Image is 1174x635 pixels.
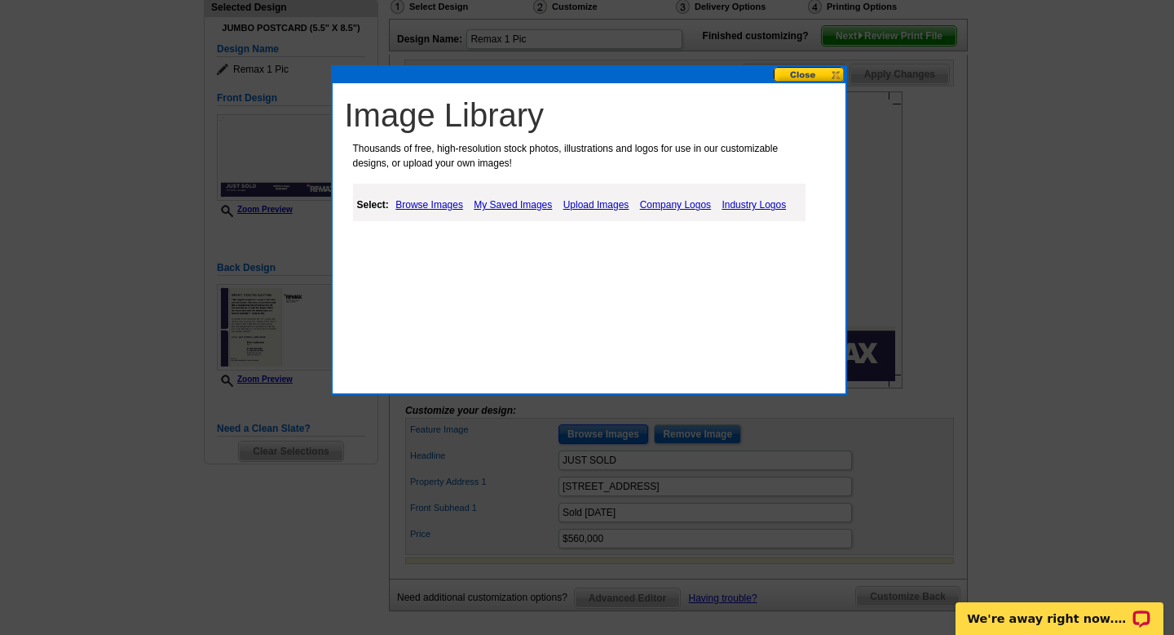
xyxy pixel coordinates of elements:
a: My Saved Images [470,195,556,215]
a: Company Logos [636,195,715,215]
p: Thousands of free, high-resolution stock photos, illustrations and logos for use in our customiza... [345,141,811,171]
a: Browse Images [391,195,467,215]
a: Industry Logos [717,195,790,215]
strong: Select: [357,199,389,211]
h1: Image Library [345,95,841,135]
a: Upload Images [559,195,633,215]
iframe: LiveChat chat widget [945,584,1174,635]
